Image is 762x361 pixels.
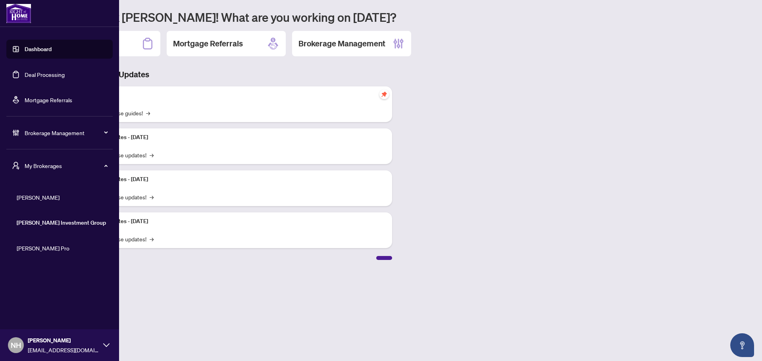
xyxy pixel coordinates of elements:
[17,244,107,252] span: [PERSON_NAME] Pro
[150,235,154,243] span: →
[25,71,65,78] a: Deal Processing
[11,340,21,351] span: NH
[150,151,154,159] span: →
[173,38,243,49] h2: Mortgage Referrals
[41,10,752,25] h1: Welcome back [PERSON_NAME]! What are you working on [DATE]?
[298,38,385,49] h2: Brokerage Management
[41,69,392,80] h3: Brokerage & Industry Updates
[12,162,20,170] span: user-switch
[6,4,31,23] img: logo
[83,175,386,184] p: Platform Updates - [DATE]
[83,217,386,226] p: Platform Updates - [DATE]
[25,46,52,53] a: Dashboard
[83,91,386,100] p: Self-Help
[25,161,107,170] span: My Brokerages
[25,128,107,137] span: Brokerage Management
[83,133,386,142] p: Platform Updates - [DATE]
[17,193,107,202] span: [PERSON_NAME]
[730,333,754,357] button: Open asap
[379,90,389,99] span: pushpin
[150,193,154,201] span: →
[17,218,107,227] span: [PERSON_NAME] Investment Group
[28,346,99,354] span: [EMAIL_ADDRESS][DOMAIN_NAME]
[25,96,72,103] a: Mortgage Referrals
[146,109,150,117] span: →
[28,336,99,345] span: [PERSON_NAME]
